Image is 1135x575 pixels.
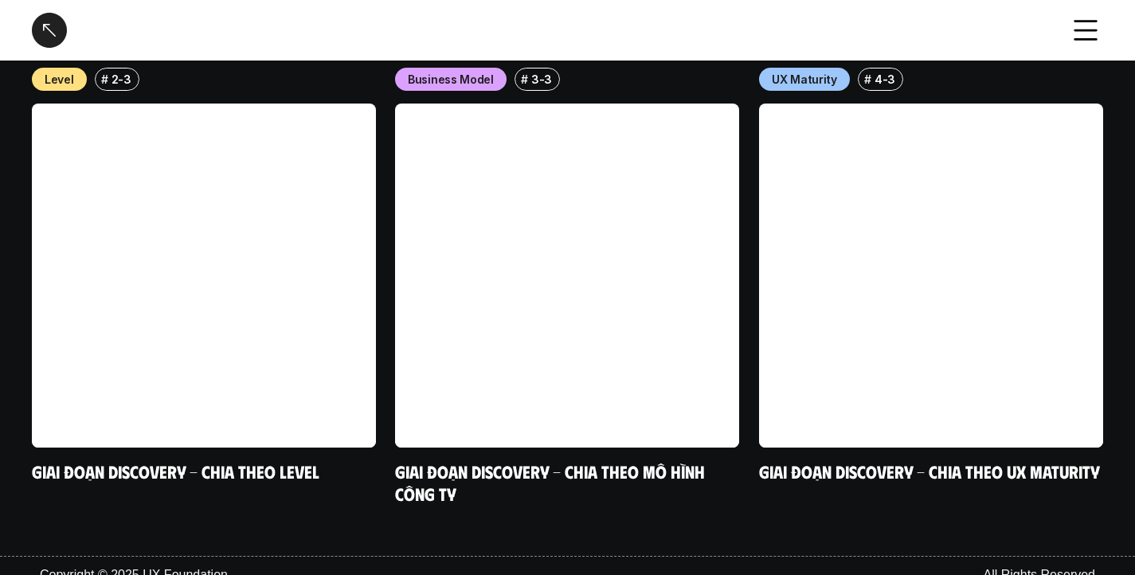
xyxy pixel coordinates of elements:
p: 2-3 [112,71,131,88]
p: Business Model [408,71,494,88]
h6: # [101,73,108,85]
p: 4-3 [875,71,895,88]
h6: # [863,73,871,85]
p: UX Maturity [772,71,837,88]
p: 3-3 [531,71,552,88]
a: Giai đoạn Discovery - Chia theo mô hình công ty [395,461,709,505]
a: Giai đoạn Discovery - Chia theo Level [32,461,319,483]
p: Level [45,71,74,88]
a: Giai đoạn Discovery - Chia theo UX Maturity [759,461,1100,483]
h6: # [521,73,528,85]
